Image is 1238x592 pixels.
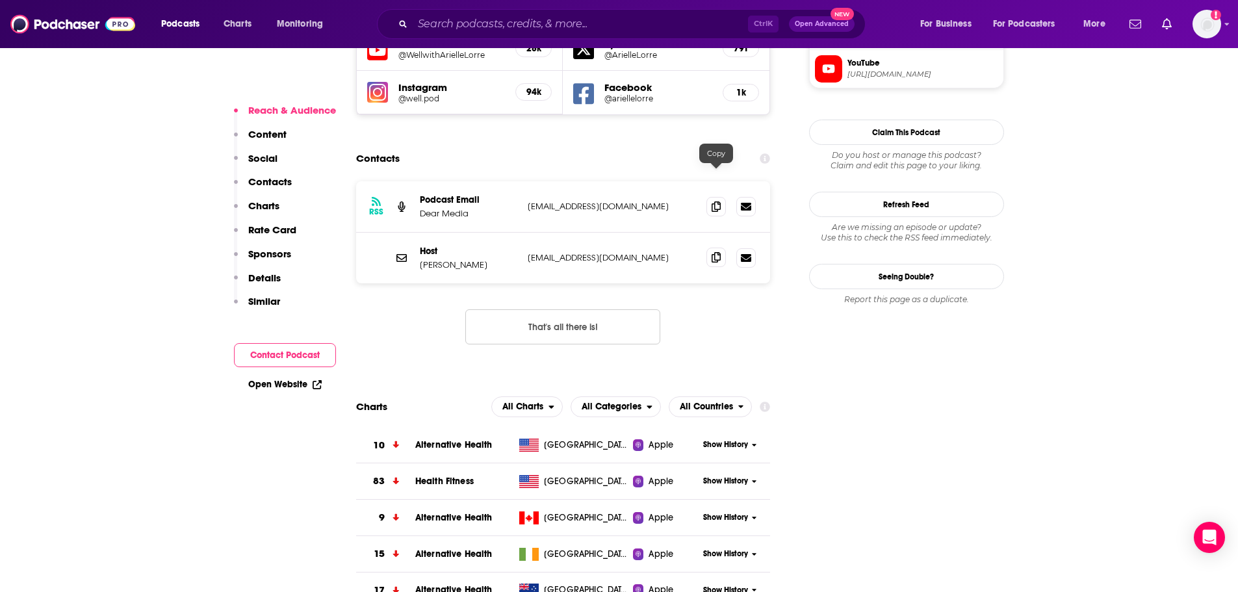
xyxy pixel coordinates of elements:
[809,192,1004,217] button: Refresh Feed
[582,402,641,411] span: All Categories
[415,476,474,487] a: Health Fitness
[356,428,415,463] a: 10
[809,150,1004,171] div: Claim and edit this page to your liking.
[734,43,748,54] h5: 791
[809,264,1004,289] a: Seeing Double?
[699,439,761,450] button: Show History
[1211,10,1221,20] svg: Add a profile image
[248,295,280,307] p: Similar
[10,12,135,36] img: Podchaser - Follow, Share and Rate Podcasts
[234,343,336,367] button: Contact Podcast
[831,8,854,20] span: New
[571,396,661,417] button: open menu
[604,81,712,94] h5: Facebook
[373,438,385,453] h3: 10
[1083,15,1105,33] span: More
[633,548,699,561] a: Apple
[234,128,287,152] button: Content
[748,16,779,32] span: Ctrl K
[795,21,849,27] span: Open Advanced
[528,252,697,263] p: [EMAIL_ADDRESS][DOMAIN_NAME]
[415,439,493,450] a: Alternative Health
[268,14,340,34] button: open menu
[1157,13,1177,35] a: Show notifications dropdown
[699,548,761,560] button: Show History
[699,144,733,163] div: Copy
[809,120,1004,145] button: Claim This Podcast
[789,16,855,32] button: Open AdvancedNew
[420,208,517,219] p: Dear Media
[373,474,385,489] h3: 83
[1193,10,1221,38] span: Logged in as agoldsmithwissman
[514,475,633,488] a: [GEOGRAPHIC_DATA]
[514,439,633,452] a: [GEOGRAPHIC_DATA]
[379,510,385,525] h3: 9
[369,207,383,217] h3: RSS
[649,475,673,488] span: Apple
[571,396,661,417] h2: Categories
[248,128,287,140] p: Content
[215,14,259,34] a: Charts
[633,511,699,524] a: Apple
[356,146,400,171] h2: Contacts
[234,199,279,224] button: Charts
[420,194,517,205] p: Podcast Email
[604,94,712,103] a: @ariellelorre
[398,81,506,94] h5: Instagram
[234,295,280,319] button: Similar
[993,15,1055,33] span: For Podcasters
[356,400,387,413] h2: Charts
[809,150,1004,161] span: Do you host or manage this podcast?
[398,50,506,60] a: @WellwithArielleLorre
[224,15,251,33] span: Charts
[526,86,541,97] h5: 94k
[234,152,277,176] button: Social
[703,548,748,560] span: Show History
[703,439,748,450] span: Show History
[420,259,517,270] p: [PERSON_NAME]
[847,57,998,69] span: YouTube
[604,50,712,60] a: @ArielleLorre
[544,475,628,488] span: United States
[152,14,216,34] button: open menu
[514,548,633,561] a: [GEOGRAPHIC_DATA]
[356,463,415,499] a: 83
[680,402,733,411] span: All Countries
[985,14,1074,34] button: open menu
[703,512,748,523] span: Show History
[415,548,493,560] a: Alternative Health
[1193,10,1221,38] button: Show profile menu
[367,82,388,103] img: iconImage
[277,15,323,33] span: Monitoring
[248,272,281,284] p: Details
[356,536,415,572] a: 15
[699,512,761,523] button: Show History
[415,512,493,523] a: Alternative Health
[809,222,1004,243] div: Are we missing an episode or update? Use this to check the RSS feed immediately.
[502,402,543,411] span: All Charts
[528,201,697,212] p: [EMAIL_ADDRESS][DOMAIN_NAME]
[491,396,563,417] button: open menu
[389,9,878,39] div: Search podcasts, credits, & more...
[1194,522,1225,553] div: Open Intercom Messenger
[544,511,628,524] span: Canada
[234,104,336,128] button: Reach & Audience
[514,511,633,524] a: [GEOGRAPHIC_DATA]
[248,379,322,390] a: Open Website
[669,396,753,417] h2: Countries
[847,70,998,79] span: https://www.youtube.com/@WellwithArielleLorre
[248,175,292,188] p: Contacts
[465,309,660,344] button: Nothing here.
[544,548,628,561] span: Ireland
[633,475,699,488] a: Apple
[234,175,292,199] button: Contacts
[234,248,291,272] button: Sponsors
[633,439,699,452] a: Apple
[491,396,563,417] h2: Platforms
